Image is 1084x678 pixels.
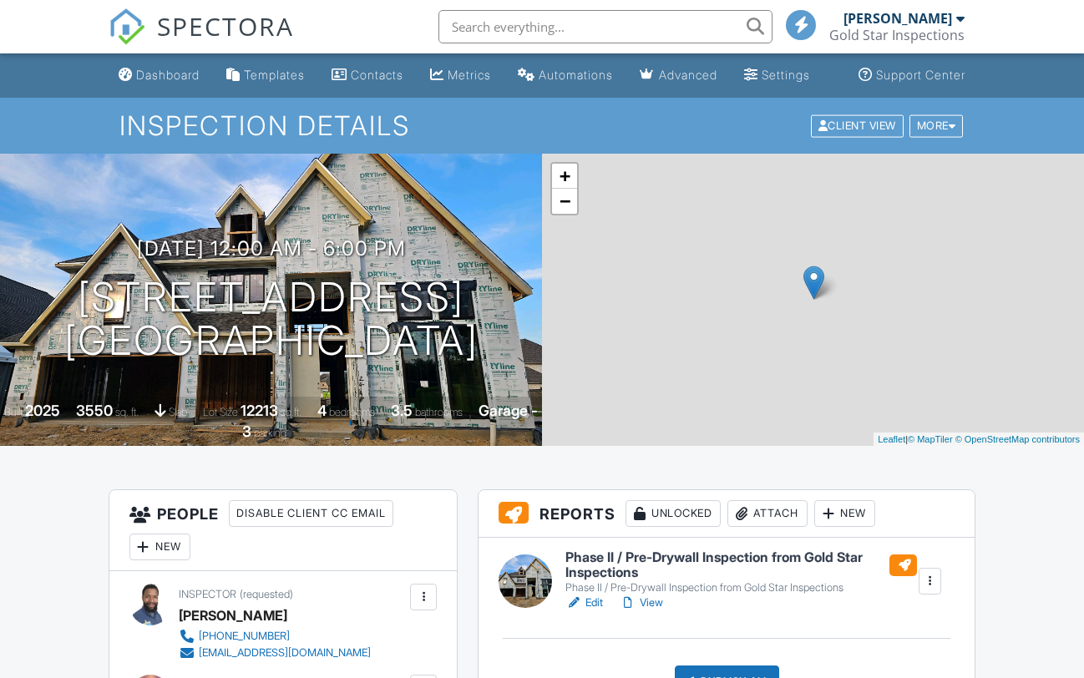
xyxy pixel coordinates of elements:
a: Phase II / Pre-Drywall Inspection from Gold Star Inspections Phase II / Pre-Drywall Inspection fr... [565,550,916,595]
div: Unlocked [626,500,721,527]
span: slab [169,406,187,418]
a: Edit [565,595,603,611]
div: 3550 [76,402,113,419]
div: Phase II / Pre-Drywall Inspection from Gold Star Inspections [565,581,916,595]
h6: Phase II / Pre-Drywall Inspection from Gold Star Inspections [565,550,916,579]
div: [EMAIL_ADDRESS][DOMAIN_NAME] [199,646,371,660]
div: [PERSON_NAME] [179,603,287,628]
div: [PERSON_NAME] [843,10,952,27]
a: Metrics [423,60,498,91]
h3: People [109,490,458,571]
img: The Best Home Inspection Software - Spectora [109,8,145,45]
div: [PHONE_NUMBER] [199,630,290,643]
span: SPECTORA [157,8,294,43]
a: Advanced [633,60,724,91]
h1: Inspection Details [119,111,965,140]
div: 2025 [25,402,60,419]
div: Garage - 3 [242,402,538,440]
div: Advanced [659,68,717,82]
span: sq. ft. [115,406,139,418]
span: bathrooms [415,406,463,418]
a: Zoom in [552,164,577,189]
a: Support Center [852,60,972,91]
div: Dashboard [136,68,200,82]
span: Inspector [179,588,236,600]
div: 3.5 [391,402,413,419]
div: Client View [811,114,904,137]
span: (requested) [240,588,293,600]
a: Automations (Basic) [511,60,620,91]
div: Attach [727,500,808,527]
a: Settings [737,60,817,91]
div: New [129,534,190,560]
a: [PHONE_NUMBER] [179,628,371,645]
a: SPECTORA [109,23,294,58]
a: View [620,595,663,611]
h1: [STREET_ADDRESS] [GEOGRAPHIC_DATA] [64,276,479,364]
h3: [DATE] 12:00 am - 6:00 pm [137,237,406,260]
h3: Reports [479,490,975,538]
a: © MapTiler [908,434,953,444]
input: Search everything... [438,10,772,43]
a: Zoom out [552,189,577,214]
span: Lot Size [203,406,238,418]
div: Support Center [876,68,965,82]
div: Disable Client CC Email [229,500,393,527]
div: 12213 [241,402,278,419]
a: Contacts [325,60,410,91]
span: parking [254,427,286,439]
div: More [909,114,964,137]
div: New [814,500,875,527]
a: Templates [220,60,312,91]
div: 4 [317,402,327,419]
a: Dashboard [112,60,206,91]
a: © OpenStreetMap contributors [955,434,1080,444]
div: Contacts [351,68,403,82]
div: Settings [762,68,810,82]
div: Metrics [448,68,491,82]
a: Client View [809,119,908,131]
a: Leaflet [878,434,905,444]
span: bedrooms [329,406,375,418]
div: | [874,433,1084,447]
div: Automations [539,68,613,82]
div: Templates [244,68,305,82]
a: [EMAIL_ADDRESS][DOMAIN_NAME] [179,645,371,661]
div: Gold Star Inspections [829,27,965,43]
span: Built [4,406,23,418]
span: sq.ft. [281,406,301,418]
